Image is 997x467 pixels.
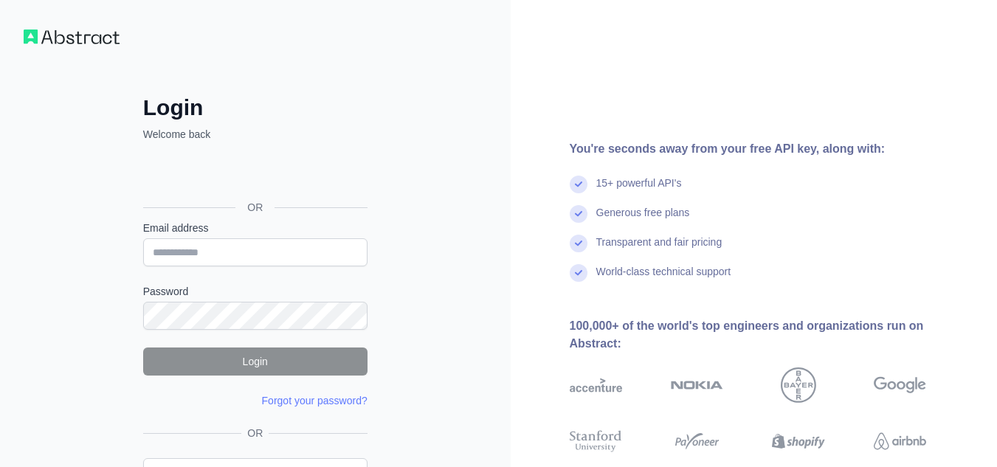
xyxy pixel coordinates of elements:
[143,221,368,235] label: Email address
[143,284,368,299] label: Password
[596,264,731,294] div: World-class technical support
[136,158,372,190] iframe: Sign in with Google Button
[570,176,587,193] img: check mark
[596,205,690,235] div: Generous free plans
[24,30,120,44] img: Workflow
[570,317,974,353] div: 100,000+ of the world's top engineers and organizations run on Abstract:
[570,205,587,223] img: check mark
[143,347,368,376] button: Login
[143,94,368,121] h2: Login
[570,264,587,282] img: check mark
[671,428,723,454] img: payoneer
[671,367,723,403] img: nokia
[235,200,275,215] span: OR
[874,428,926,454] img: airbnb
[143,127,368,142] p: Welcome back
[570,235,587,252] img: check mark
[596,176,682,205] div: 15+ powerful API's
[570,140,974,158] div: You're seconds away from your free API key, along with:
[241,426,269,440] span: OR
[772,428,824,454] img: shopify
[874,367,926,403] img: google
[570,428,622,454] img: stanford university
[570,367,622,403] img: accenture
[596,235,722,264] div: Transparent and fair pricing
[781,367,816,403] img: bayer
[262,395,368,407] a: Forgot your password?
